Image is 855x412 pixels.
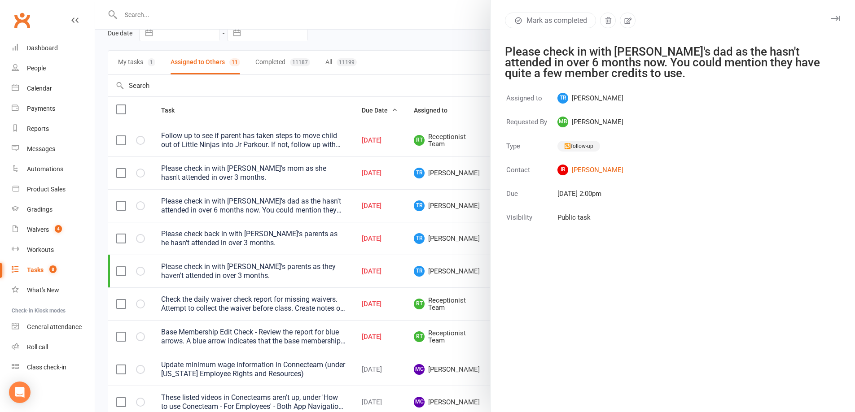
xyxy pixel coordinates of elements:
div: Class check-in [27,364,66,371]
a: Workouts [12,240,95,260]
a: People [12,58,95,78]
div: Gradings [27,206,53,213]
td: Assigned to [506,92,556,115]
span: [PERSON_NAME] [557,93,623,104]
td: Contact [506,164,556,187]
div: Tasks [27,266,44,273]
span: 4 [55,225,62,233]
a: Messages [12,139,95,159]
div: Automations [27,165,63,173]
a: Gradings [12,199,95,220]
td: Requested By [506,116,556,139]
span: IR [557,165,568,175]
div: 🔁follow-up [557,141,600,152]
div: General attendance [27,323,82,330]
a: Payments [12,99,95,119]
span: TR [557,93,568,104]
div: Please check in with [PERSON_NAME]'s dad as the hasn't attended in over 6 months now. You could m... [505,46,829,78]
a: Calendar [12,78,95,99]
div: Roll call [27,343,48,351]
a: IR[PERSON_NAME] [557,165,623,175]
div: Messages [27,145,55,152]
td: Public task [557,212,624,234]
span: MB [557,117,568,127]
td: Visibility [506,212,556,234]
div: Open Intercom Messenger [9,382,31,403]
div: Product Sales [27,186,66,193]
a: Product Sales [12,179,95,199]
span: [PERSON_NAME] [557,117,623,127]
td: [DATE] 2:00pm [557,188,624,211]
span: 8 [49,265,57,273]
a: General attendance kiosk mode [12,317,95,337]
button: Mark as completed [505,13,596,28]
div: Dashboard [27,44,58,52]
td: Type [506,140,556,163]
a: Waivers 4 [12,220,95,240]
div: Workouts [27,246,54,253]
a: Roll call [12,337,95,357]
a: Dashboard [12,38,95,58]
a: Automations [12,159,95,179]
a: Reports [12,119,95,139]
a: Tasks 8 [12,260,95,280]
div: Calendar [27,85,52,92]
div: What's New [27,286,59,294]
a: Class kiosk mode [12,357,95,377]
div: Waivers [27,226,49,233]
div: Payments [27,105,55,112]
td: Due [506,188,556,211]
a: Clubworx [11,9,33,31]
div: People [27,65,46,72]
div: Reports [27,125,49,132]
a: What's New [12,280,95,300]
